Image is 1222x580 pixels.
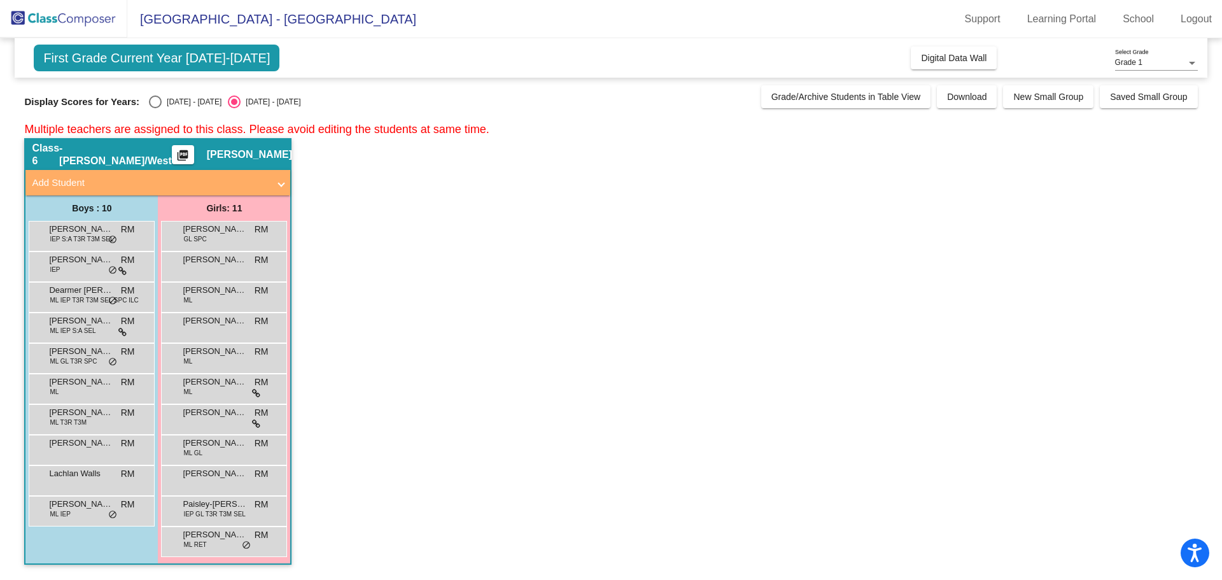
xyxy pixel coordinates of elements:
span: do_not_disturb_alt [108,265,117,276]
span: RM [255,345,269,358]
span: IEP GL T3R T3M SEL [183,509,245,519]
a: Support [955,9,1011,29]
span: RM [255,528,269,542]
span: Digital Data Wall [921,53,987,63]
span: ML [50,387,59,397]
span: [PERSON_NAME] [183,223,246,236]
span: [PERSON_NAME] [49,253,113,266]
span: do_not_disturb_alt [108,235,117,245]
div: [DATE] - [DATE] [162,96,221,108]
span: [PERSON_NAME] [49,376,113,388]
span: RM [255,467,269,481]
mat-radio-group: Select an option [149,95,300,108]
span: RM [121,315,135,328]
span: RM [255,223,269,236]
span: [PERSON_NAME] [PERSON_NAME] [183,376,246,388]
span: do_not_disturb_alt [108,296,117,306]
span: RM [121,406,135,420]
span: [GEOGRAPHIC_DATA] - [GEOGRAPHIC_DATA] [127,9,416,29]
span: [PERSON_NAME] [183,437,246,449]
span: ML GL T3R SPC [50,357,97,366]
span: do_not_disturb_alt [108,510,117,520]
span: [PERSON_NAME] [49,223,113,236]
span: [PERSON_NAME] [183,315,246,327]
span: RM [255,376,269,389]
span: do_not_disturb_alt [108,357,117,367]
span: [PERSON_NAME] [183,284,246,297]
span: do_not_disturb_alt [242,541,251,551]
span: ML IEP S:A SEL [50,326,95,336]
span: [PERSON_NAME] [49,315,113,327]
span: ML [183,295,192,305]
span: First Grade Current Year [DATE]-[DATE] [34,45,279,71]
mat-expansion-panel-header: Add Student [25,170,290,195]
span: RM [121,345,135,358]
span: RM [255,437,269,450]
span: RM [121,498,135,511]
span: ML IEP [50,509,70,519]
span: RM [255,315,269,328]
button: Download [937,85,997,108]
span: Saved Small Group [1110,92,1187,102]
a: School [1113,9,1164,29]
span: RM [255,406,269,420]
span: Multiple teachers are assigned to this class. Please avoid editing the students at same time. [24,123,489,136]
span: IEP S:A T3R T3M SEL [50,234,113,244]
span: [PERSON_NAME] [PERSON_NAME] [49,437,113,449]
span: Download [947,92,987,102]
span: ML GL [183,448,202,458]
span: [PERSON_NAME] [183,406,246,419]
span: RM [255,284,269,297]
span: RM [121,253,135,267]
span: Class 6 [32,142,59,167]
span: GL SPC [183,234,206,244]
span: RM [255,498,269,511]
div: [DATE] - [DATE] [241,96,300,108]
button: Digital Data Wall [911,46,997,69]
mat-icon: picture_as_pdf [175,149,190,167]
a: Logout [1170,9,1222,29]
button: New Small Group [1003,85,1093,108]
span: [PERSON_NAME] [49,406,113,419]
span: [PERSON_NAME] [49,498,113,511]
span: ML T3R T3M [50,418,87,427]
span: - [PERSON_NAME]/West [59,142,172,167]
span: New Small Group [1013,92,1083,102]
span: Grade 1 [1115,58,1142,67]
span: [PERSON_NAME] [183,253,246,266]
span: Lachlan Walls [49,467,113,480]
span: [PERSON_NAME] [183,345,246,358]
button: Grade/Archive Students in Table View [761,85,931,108]
span: RM [121,376,135,389]
span: ML RET [183,540,206,549]
span: RM [121,284,135,297]
span: RM [121,223,135,236]
span: IEP [50,265,60,274]
div: Girls: 11 [158,195,290,221]
span: ML [183,387,192,397]
span: ML [183,357,192,366]
span: ML IEP T3R T3M SEL SPC ILC [50,295,138,305]
span: Grade/Archive Students in Table View [771,92,921,102]
span: [PERSON_NAME] [183,467,246,480]
span: RM [121,467,135,481]
a: Learning Portal [1017,9,1107,29]
span: [PERSON_NAME] [PERSON_NAME] [49,345,113,358]
mat-panel-title: Add Student [32,176,269,190]
span: RM [121,437,135,450]
button: Print Students Details [172,145,194,164]
span: [PERSON_NAME] [207,148,292,161]
span: [PERSON_NAME] [183,528,246,541]
span: RM [255,253,269,267]
div: Boys : 10 [25,195,158,221]
button: Saved Small Group [1100,85,1197,108]
span: Dearmer [PERSON_NAME] [49,284,113,297]
span: Paisley-[PERSON_NAME] [183,498,246,511]
span: Display Scores for Years: [24,96,139,108]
